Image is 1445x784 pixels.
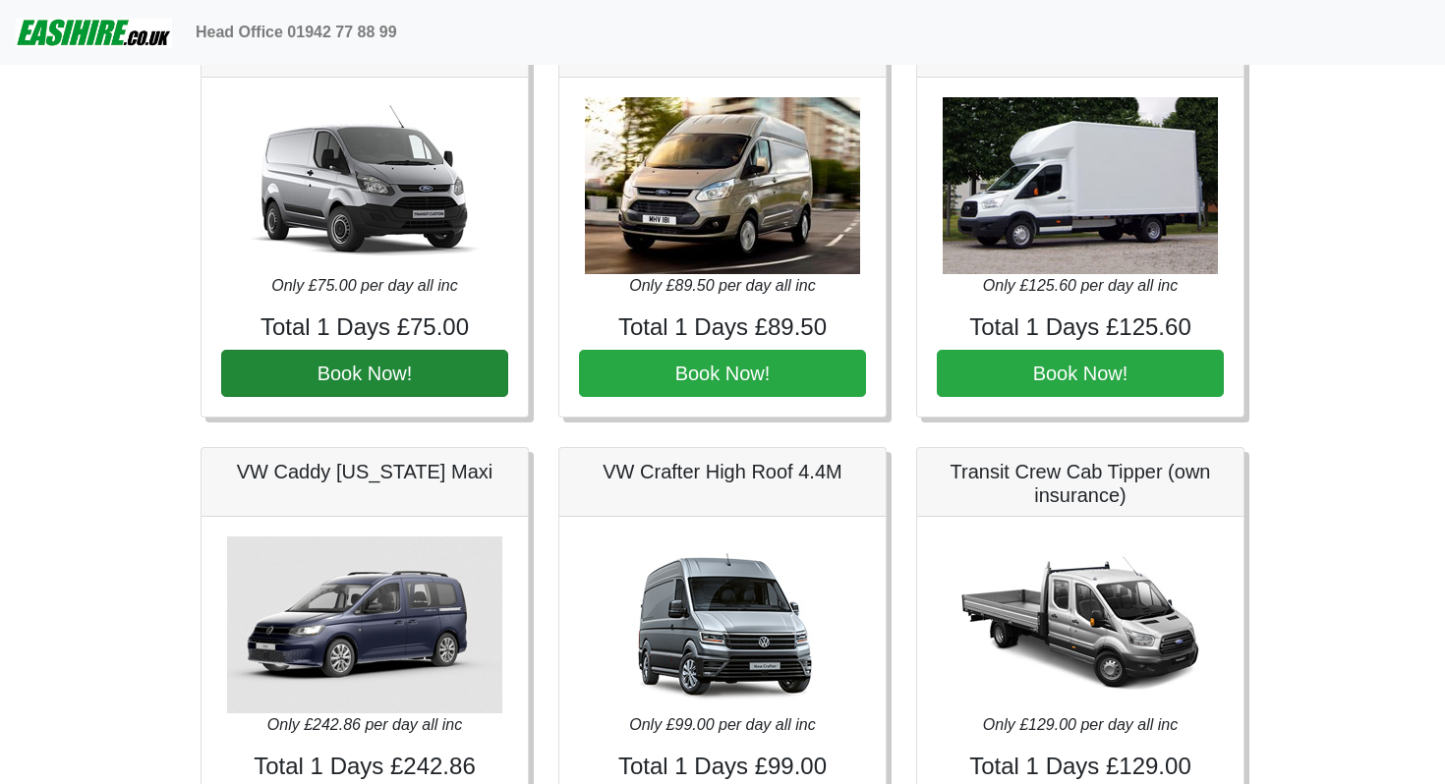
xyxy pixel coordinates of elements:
i: Only £242.86 per day all inc [267,716,462,733]
a: Head Office 01942 77 88 99 [188,13,405,52]
img: VW Crafter High Roof 4.4M [585,536,860,713]
b: Head Office 01942 77 88 99 [196,24,397,40]
button: Book Now! [221,350,508,397]
i: Only £89.50 per day all inc [629,277,815,294]
h4: Total 1 Days £89.50 [579,313,866,342]
h4: Total 1 Days £125.60 [937,313,1224,342]
img: Ford Transit SWB Medium Roof [227,97,502,274]
h4: Total 1 Days £242.86 [221,753,508,781]
img: VW Caddy California Maxi [227,536,502,713]
h5: Transit Crew Cab Tipper (own insurance) [937,460,1224,507]
img: easihire_logo_small.png [16,13,172,52]
img: Ford Transit Luton [943,97,1218,274]
button: Book Now! [579,350,866,397]
img: Transit Crew Cab Tipper (own insurance) [943,536,1218,713]
i: Only £129.00 per day all inc [983,716,1178,733]
i: Only £99.00 per day all inc [629,716,815,733]
h5: VW Crafter High Roof 4.4M [579,460,866,483]
h4: Total 1 Days £129.00 [937,753,1224,781]
h4: Total 1 Days £99.00 [579,753,866,781]
i: Only £75.00 per day all inc [271,277,457,294]
button: Book Now! [937,350,1224,397]
img: Ford Transit LWB High Roof [585,97,860,274]
i: Only £125.60 per day all inc [983,277,1178,294]
h5: VW Caddy [US_STATE] Maxi [221,460,508,483]
h4: Total 1 Days £75.00 [221,313,508,342]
